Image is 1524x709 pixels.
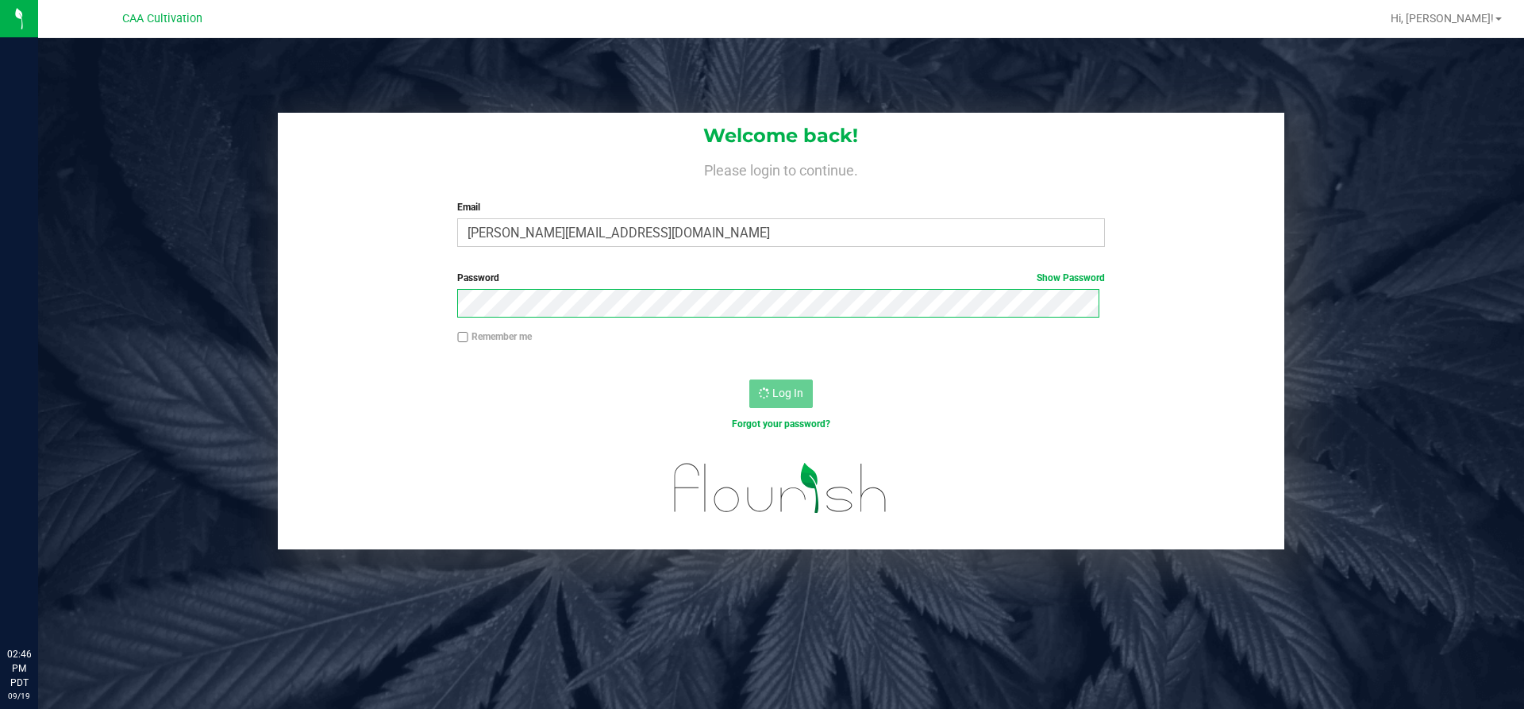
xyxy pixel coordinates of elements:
h1: Welcome back! [278,125,1284,146]
p: 09/19 [7,690,31,702]
a: Show Password [1037,272,1105,283]
h4: Please login to continue. [278,159,1284,178]
label: Email [457,200,1104,214]
label: Remember me [457,329,532,344]
span: CAA Cultivation [122,12,202,25]
button: Log In [749,380,813,408]
span: Hi, [PERSON_NAME]! [1391,12,1494,25]
input: Remember me [457,332,468,343]
span: Password [457,272,499,283]
p: 02:46 PM PDT [7,647,31,690]
a: Forgot your password? [732,418,830,430]
img: flourish_logo.svg [655,448,906,529]
span: Log In [772,387,803,399]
